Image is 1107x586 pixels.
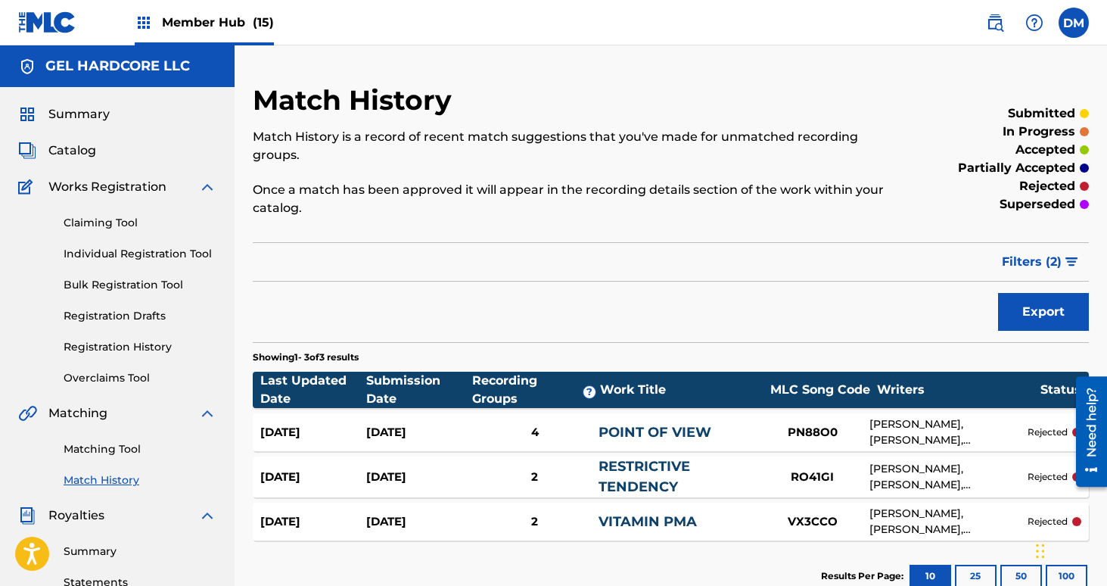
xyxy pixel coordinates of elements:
div: 4 [471,424,598,441]
a: Match History [64,472,216,488]
img: MLC Logo [18,11,76,33]
div: [PERSON_NAME], [PERSON_NAME], [PERSON_NAME], [PERSON_NAME] [869,416,1028,448]
div: [PERSON_NAME], [PERSON_NAME], [PERSON_NAME], [PERSON_NAME] [869,506,1028,538]
p: rejected [1028,425,1068,439]
h2: Match History [253,83,459,117]
iframe: Chat Widget [1031,513,1107,586]
div: Last Updated Date [260,372,366,408]
p: rejected [1028,470,1068,484]
div: User Menu [1059,8,1089,38]
div: 2 [471,469,598,486]
span: Filters ( 2 ) [1002,253,1062,271]
div: [DATE] [260,513,366,531]
span: Matching [48,404,107,422]
div: Submission Date [366,372,472,408]
img: expand [198,404,216,422]
a: RESTRICTIVE TENDENCY [599,458,690,495]
div: [DATE] [366,424,472,441]
p: Match History is a record of recent match suggestions that you've made for unmatched recording gr... [253,128,897,164]
p: submitted [1008,104,1075,123]
a: SummarySummary [18,105,110,123]
p: rejected [1019,177,1075,195]
a: Overclaims Tool [64,370,216,386]
a: VITAMIN PMA [599,513,697,530]
span: Summary [48,105,110,123]
span: (15) [253,15,274,30]
p: rejected [1028,515,1068,528]
div: [DATE] [260,424,366,441]
div: [DATE] [366,469,472,486]
div: Recording Groups [472,372,599,408]
h5: GEL HARDCORE LLC [45,58,190,75]
div: RO41GI [756,469,869,486]
img: search [986,14,1004,32]
p: accepted [1015,141,1075,159]
a: Individual Registration Tool [64,246,216,262]
img: Top Rightsholders [135,14,153,32]
img: Matching [18,404,37,422]
div: VX3CCO [756,513,869,531]
div: [PERSON_NAME], [PERSON_NAME], [PERSON_NAME], [PERSON_NAME] [869,461,1028,493]
div: [DATE] [366,513,472,531]
a: Bulk Registration Tool [64,277,216,293]
div: PN88O0 [756,424,869,441]
div: Help [1019,8,1049,38]
div: [DATE] [260,469,366,486]
a: POINT OF VIEW [599,424,711,441]
img: Catalog [18,142,36,160]
div: Status [1040,381,1081,399]
a: Matching Tool [64,441,216,457]
button: Export [998,293,1089,331]
div: Writers [877,381,1040,399]
img: help [1025,14,1043,32]
p: Results Per Page: [821,569,907,583]
a: Public Search [980,8,1010,38]
iframe: Resource Center [1065,371,1107,493]
span: ? [583,386,595,398]
p: Showing 1 - 3 of 3 results [253,351,359,364]
a: Claiming Tool [64,215,216,231]
div: Work Title [600,381,763,399]
div: Drag [1036,528,1045,574]
img: Works Registration [18,178,38,196]
img: Royalties [18,507,36,525]
button: Filters (2) [993,243,1089,281]
p: superseded [1000,195,1075,214]
span: Catalog [48,142,96,160]
span: Member Hub [162,14,274,31]
p: partially accepted [958,159,1075,177]
p: in progress [1003,123,1075,141]
div: 2 [471,513,598,531]
a: CatalogCatalog [18,142,96,160]
a: Summary [64,544,216,560]
img: filter [1065,257,1078,267]
a: Registration History [64,339,216,355]
span: Works Registration [48,178,166,196]
img: expand [198,507,216,525]
img: Accounts [18,58,36,76]
div: MLC Song Code [763,381,877,399]
span: Royalties [48,507,104,525]
img: expand [198,178,216,196]
img: Summary [18,105,36,123]
p: Once a match has been approved it will appear in the recording details section of the work within... [253,181,897,217]
a: Registration Drafts [64,308,216,324]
